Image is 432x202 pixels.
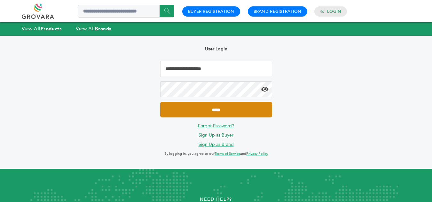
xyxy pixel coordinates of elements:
strong: Products [41,26,62,32]
a: View AllBrands [76,26,112,32]
b: User Login [205,46,227,52]
a: Privacy Policy [246,151,268,156]
a: View AllProducts [22,26,62,32]
strong: Brands [95,26,112,32]
a: Terms of Service [215,151,240,156]
a: Sign Up as Brand [199,141,234,147]
a: Forgot Password? [198,123,234,129]
a: Brand Registration [254,9,302,14]
a: Sign Up as Buyer [199,132,233,138]
a: Login [327,9,341,14]
p: By logging in, you agree to our and [160,150,272,158]
input: Password [160,81,272,97]
input: Search a product or brand... [78,5,174,18]
a: Buyer Registration [188,9,234,14]
input: Email Address [160,61,272,77]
